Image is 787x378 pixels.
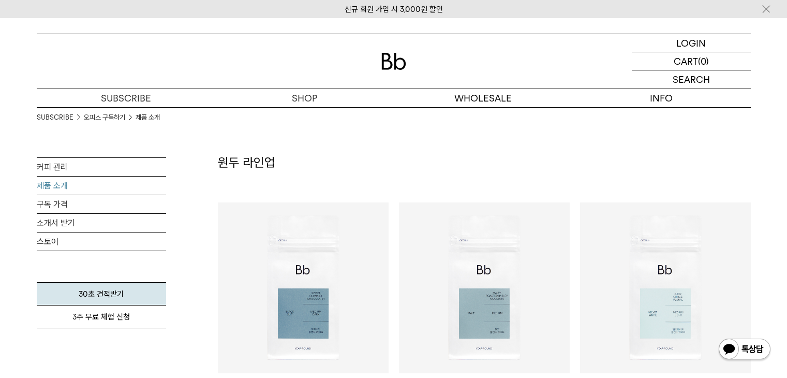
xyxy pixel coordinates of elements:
a: 제품 소개 [136,112,160,123]
p: INFO [572,89,751,107]
img: 누구나 편안하게 즐길 수 있는 커피 [404,208,565,368]
p: CART [674,52,698,70]
p: WHOLESALE [394,89,572,107]
a: 신규 회원 가입 시 3,000원 할인 [345,5,443,14]
a: 제품 소개 [37,177,166,195]
a: LOGIN [632,34,751,52]
a: SUBSCRIBE [37,89,215,107]
a: 소개서 받기 [37,214,166,232]
p: LOGIN [676,34,706,52]
a: CART (0) [632,52,751,70]
a: 오피스 구독하기 [84,112,125,123]
a: 커피 관리 [37,158,166,176]
h2: 원두 라인업 [218,154,751,171]
p: SEARCH [673,70,710,89]
a: 3주 무료 체험 신청 [37,306,166,328]
img: 에브리데이 커피 [223,208,383,368]
a: 구독 가격 [37,195,166,213]
a: SUBSCRIBE [37,112,73,123]
a: SHOP [215,89,394,107]
img: 시트러스 과일의 싱그러움, 은은한 재스민 향 [585,208,746,368]
img: 로고 [381,53,406,70]
img: 카카오톡 채널 1:1 채팅 버튼 [718,338,771,362]
p: (0) [698,52,709,70]
a: 30초 견적받기 [37,282,166,306]
a: 스토어 [37,232,166,251]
